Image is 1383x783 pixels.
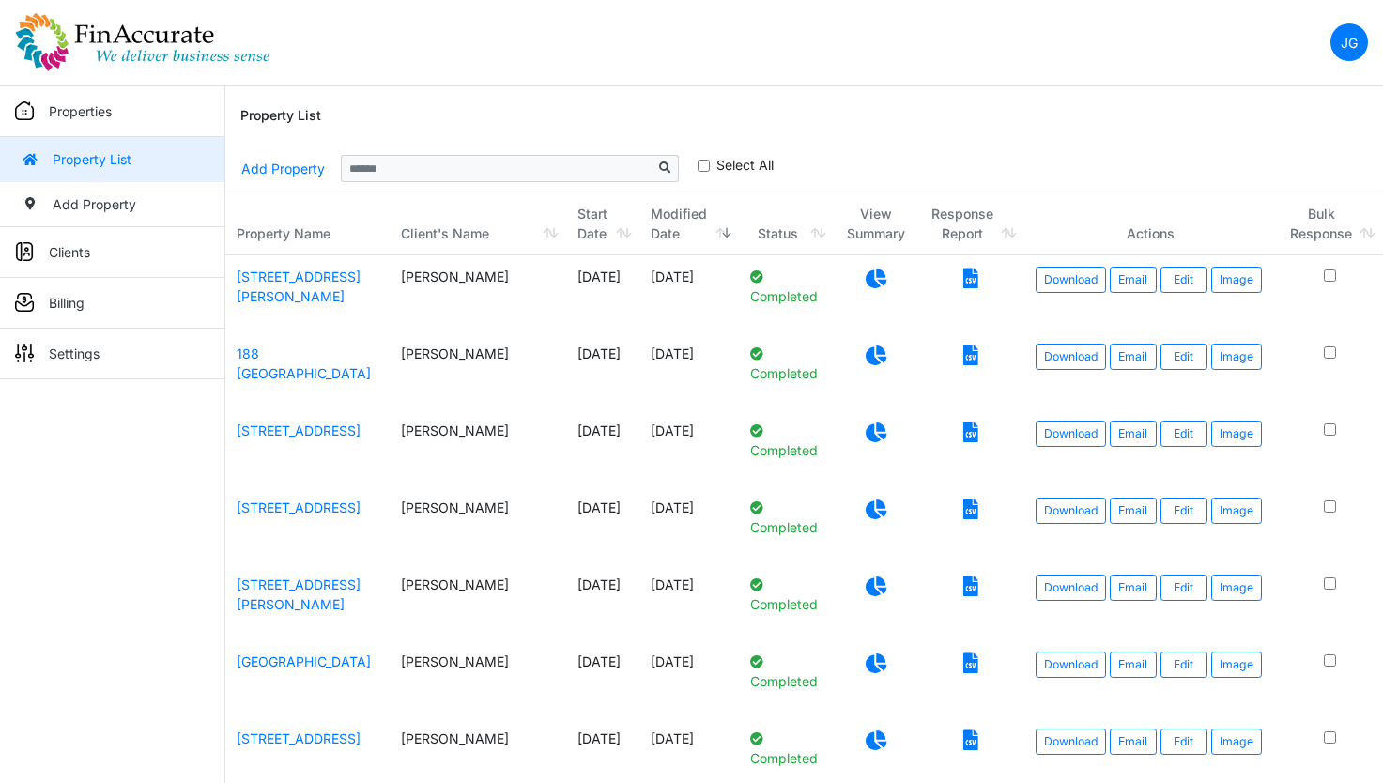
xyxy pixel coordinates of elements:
a: [STREET_ADDRESS][PERSON_NAME] [237,576,361,612]
a: Edit [1160,575,1207,601]
p: JG [1341,33,1358,53]
th: Start Date: activate to sort column ascending [566,192,638,255]
p: Billing [49,293,85,313]
a: Edit [1160,729,1207,755]
p: Settings [49,344,100,363]
a: Add Property [240,152,326,185]
a: [STREET_ADDRESS][PERSON_NAME] [237,269,361,304]
button: Image [1211,575,1262,601]
button: Image [1211,729,1262,755]
p: Properties [49,101,112,121]
a: Download [1036,652,1106,678]
button: Image [1211,498,1262,524]
a: Edit [1160,267,1207,293]
td: [DATE] [639,563,740,640]
img: sidemenu_billing.png [15,293,34,312]
td: [DATE] [566,255,638,332]
td: [PERSON_NAME] [390,332,566,409]
td: [DATE] [566,409,638,486]
td: [PERSON_NAME] [390,640,566,717]
img: sidemenu_client.png [15,242,34,261]
a: Edit [1160,498,1207,524]
button: Image [1211,652,1262,678]
td: [DATE] [639,486,740,563]
a: Edit [1160,344,1207,370]
td: [PERSON_NAME] [390,409,566,486]
img: sidemenu_properties.png [15,101,34,120]
td: [DATE] [639,332,740,409]
img: spp logo [15,12,270,72]
button: Email [1110,421,1157,447]
th: Modified Date: activate to sort column ascending [639,192,740,255]
button: Email [1110,344,1157,370]
p: Completed [750,498,822,537]
a: Download [1036,344,1106,370]
td: [DATE] [566,486,638,563]
p: Completed [750,344,822,383]
a: JG [1330,23,1368,61]
td: [DATE] [639,409,740,486]
a: [STREET_ADDRESS] [237,499,361,515]
a: Download [1036,729,1106,755]
th: View Summary [834,192,918,255]
td: [DATE] [639,255,740,332]
td: [DATE] [566,332,638,409]
th: Bulk Response: activate to sort column ascending [1277,192,1383,255]
th: Response Report: activate to sort column ascending [918,192,1024,255]
p: Completed [750,652,822,691]
button: Email [1110,729,1157,755]
th: Actions [1024,192,1277,255]
td: [DATE] [566,563,638,640]
button: Email [1110,267,1157,293]
td: [PERSON_NAME] [390,486,566,563]
button: Image [1211,344,1262,370]
a: Download [1036,575,1106,601]
p: Clients [49,242,90,262]
p: Completed [750,575,822,614]
button: Email [1110,575,1157,601]
a: 188 [GEOGRAPHIC_DATA] [237,345,371,381]
td: [PERSON_NAME] [390,255,566,332]
a: Edit [1160,421,1207,447]
button: Email [1110,498,1157,524]
label: Select All [716,155,774,175]
p: Completed [750,421,822,460]
img: sidemenu_settings.png [15,344,34,362]
button: Image [1211,421,1262,447]
h6: Property List [240,108,321,124]
th: Status: activate to sort column ascending [739,192,833,255]
th: Client's Name: activate to sort column ascending [390,192,566,255]
a: Edit [1160,652,1207,678]
a: Download [1036,421,1106,447]
a: [STREET_ADDRESS] [237,730,361,746]
th: Property Name: activate to sort column ascending [225,192,390,255]
td: [PERSON_NAME] [390,563,566,640]
input: Sizing example input [341,155,653,181]
a: Download [1036,498,1106,524]
button: Email [1110,652,1157,678]
td: [DATE] [639,640,740,717]
p: Completed [750,267,822,306]
a: Download [1036,267,1106,293]
a: [STREET_ADDRESS] [237,422,361,438]
button: Image [1211,267,1262,293]
a: [GEOGRAPHIC_DATA] [237,653,371,669]
td: [DATE] [566,640,638,717]
p: Completed [750,729,822,768]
